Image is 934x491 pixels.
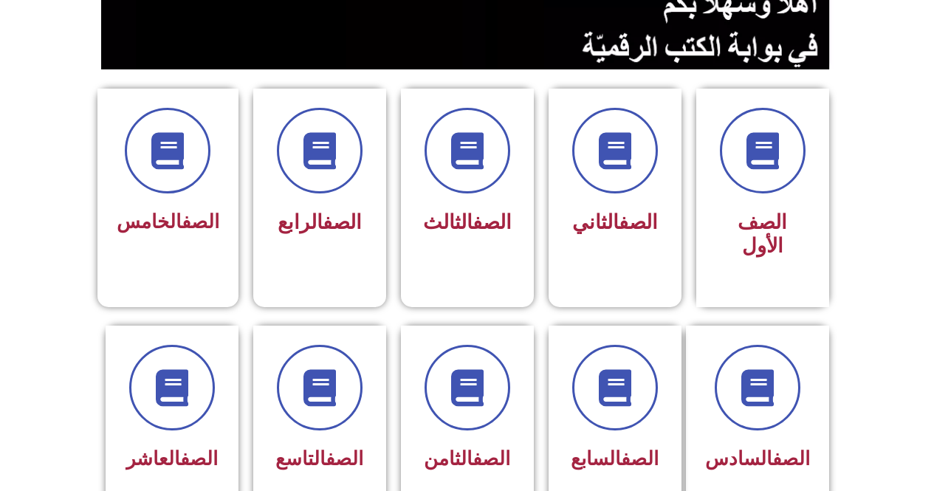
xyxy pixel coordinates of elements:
span: الثامن [424,447,510,470]
span: الثالث [423,210,512,234]
span: السابع [571,447,659,470]
a: الصف [621,447,659,470]
span: السادس [705,447,810,470]
span: الصف الأول [738,210,787,258]
span: العاشر [126,447,218,470]
span: الثاني [572,210,658,234]
a: الصف [473,210,512,234]
a: الصف [323,210,362,234]
a: الصف [619,210,658,234]
span: التاسع [275,447,363,470]
span: الرابع [278,210,362,234]
a: الصف [180,447,218,470]
a: الصف [473,447,510,470]
a: الصف [772,447,810,470]
span: الخامس [117,210,219,233]
a: الصف [182,210,219,233]
a: الصف [326,447,363,470]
